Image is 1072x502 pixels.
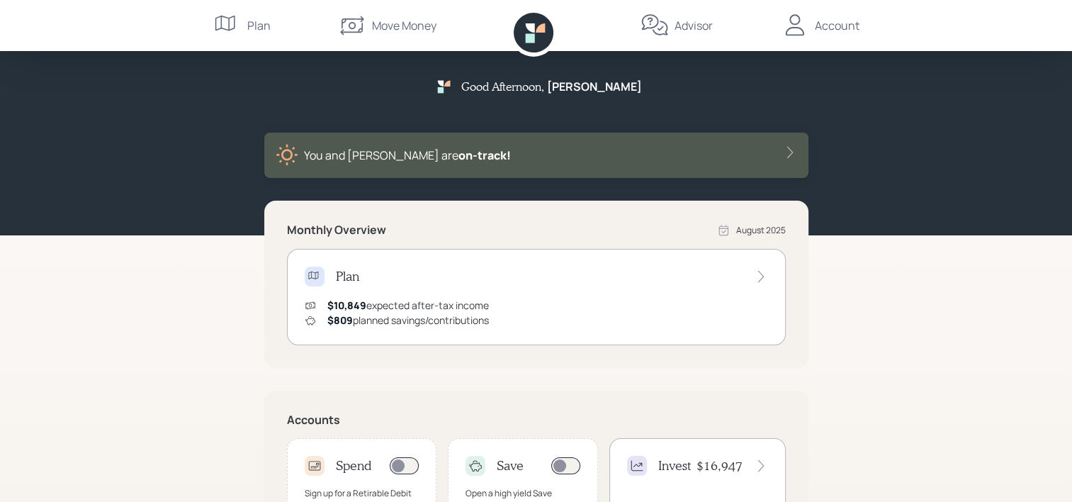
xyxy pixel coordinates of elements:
div: Move Money [372,17,436,34]
h4: Save [497,458,524,474]
h5: Good Afternoon , [461,79,544,93]
h5: Monthly Overview [287,223,386,237]
div: Plan [247,17,271,34]
h4: $16,947 [696,458,743,474]
span: $10,849 [327,299,366,312]
div: August 2025 [736,224,786,237]
img: sunny-XHVQM73Q.digested.png [276,144,298,167]
div: planned savings/contributions [327,313,489,328]
h4: Spend [336,458,372,474]
div: Advisor [675,17,713,34]
span: on‑track! [458,147,511,163]
span: $809 [327,313,353,327]
h4: Plan [336,269,359,284]
div: Account [815,17,859,34]
h5: [PERSON_NAME] [547,80,642,94]
div: expected after-tax income [327,298,489,313]
div: You and [PERSON_NAME] are [304,147,511,164]
h4: Invest [658,458,691,474]
h5: Accounts [287,413,786,427]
